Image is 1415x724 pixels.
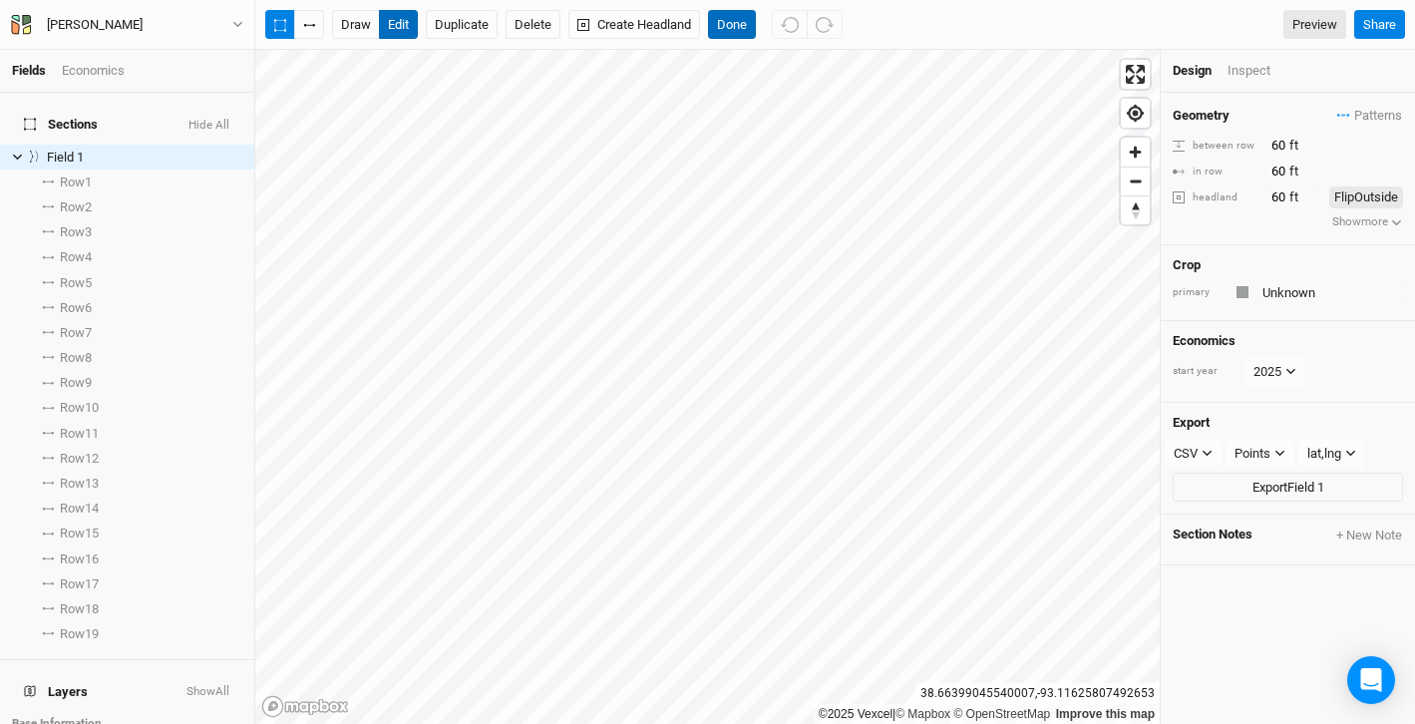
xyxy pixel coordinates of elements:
[47,15,143,35] div: David Boatright
[1173,473,1403,503] button: ExportField 1
[10,14,244,36] button: [PERSON_NAME]
[819,707,892,721] a: ©2025 Vexcel
[60,325,92,341] span: Row 7
[1307,444,1341,464] div: lat,lng
[568,10,700,40] button: Create Headland
[1173,333,1403,349] h4: Economics
[506,10,560,40] button: Delete
[807,10,843,40] button: Redo (^Z)
[24,684,88,700] span: Layers
[1121,195,1150,224] button: Reset bearing to north
[60,175,92,190] span: Row 1
[1173,415,1403,431] h4: Export
[1226,439,1294,469] button: Points
[187,119,230,133] button: Hide All
[1335,527,1403,544] button: + New Note
[1121,196,1150,224] span: Reset bearing to north
[60,199,92,215] span: Row 2
[60,249,92,265] span: Row 4
[1173,364,1242,379] div: start year
[772,10,808,40] button: Undo (^z)
[60,601,99,617] span: Row 18
[60,476,99,492] span: Row 13
[12,63,46,78] a: Fields
[60,576,99,592] span: Row 17
[1337,106,1402,126] span: Patterns
[1121,60,1150,89] button: Enter fullscreen
[1173,257,1201,273] h4: Crop
[261,695,349,718] a: Mapbox logo
[915,683,1160,704] div: 38.66399045540007 , -93.11625807492653
[60,350,92,366] span: Row 8
[1256,280,1403,304] input: Select Crop
[1165,439,1222,469] button: CSV
[1173,285,1223,300] div: primary
[47,150,242,166] div: Field 1
[1173,108,1230,124] h4: Geometry
[426,10,498,40] button: Duplicate
[379,10,418,40] button: edit
[60,300,92,316] span: Row 6
[1121,167,1150,195] button: Zoom out
[47,15,143,35] div: [PERSON_NAME]
[60,626,99,642] span: Row 19
[708,10,756,40] button: Done
[1331,212,1404,232] button: Showmore
[60,426,99,442] span: Row 11
[60,501,99,517] span: Row 14
[1121,168,1150,195] span: Zoom out
[1354,10,1405,40] button: Share
[1228,62,1298,80] div: Inspect
[60,551,99,567] span: Row 16
[1329,186,1403,208] button: FlipOutside
[24,117,98,133] span: Sections
[1336,105,1403,127] button: Patterns
[185,685,230,699] button: ShowAll
[255,50,1160,724] canvas: Map
[1174,444,1198,464] div: CSV
[1121,138,1150,167] button: Zoom in
[1173,190,1260,205] div: headland
[1347,656,1395,704] div: Open Intercom Messenger
[1173,527,1252,544] span: Section Notes
[60,451,99,467] span: Row 12
[1283,10,1346,40] a: Preview
[1235,444,1270,464] div: Points
[1056,707,1155,721] a: Improve this map
[895,707,950,721] a: Mapbox
[1173,139,1260,154] div: between row
[60,526,99,542] span: Row 15
[62,62,125,80] div: Economics
[60,375,92,391] span: Row 9
[47,150,84,165] span: Field 1
[1298,439,1365,469] button: lat,lng
[953,707,1050,721] a: OpenStreetMap
[60,275,92,291] span: Row 5
[332,10,380,40] button: draw
[60,224,92,240] span: Row 3
[1173,62,1212,80] div: Design
[1244,357,1305,387] button: 2025
[1121,99,1150,128] button: Find my location
[819,704,1155,724] div: |
[60,400,99,416] span: Row 10
[1173,165,1260,180] div: in row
